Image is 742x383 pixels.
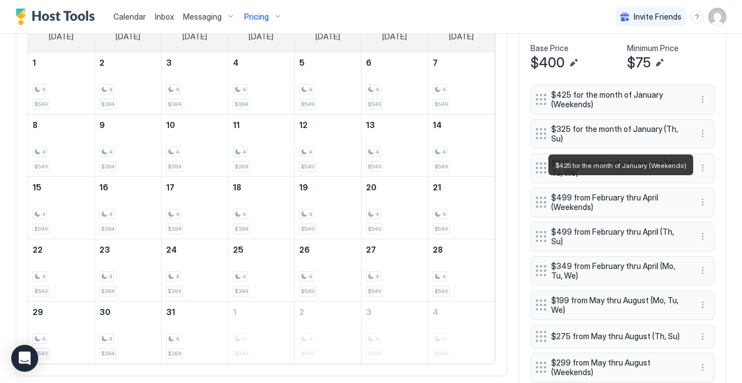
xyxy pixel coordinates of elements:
[228,52,295,73] a: March 4, 2026
[301,101,314,108] span: $549
[315,31,340,42] span: [DATE]
[696,330,709,343] div: menu
[228,115,295,135] a: March 11, 2026
[228,176,295,239] td: March 18, 2026
[627,54,651,71] span: $75
[28,302,94,322] a: March 29, 2026
[42,148,45,156] span: 4
[696,93,709,106] button: More options
[696,330,709,343] button: More options
[33,58,36,67] span: 1
[309,273,312,280] span: 4
[361,176,428,239] td: March 20, 2026
[168,101,181,108] span: $384
[551,358,685,377] span: $299 from May thru August (Weekends)
[162,302,228,322] a: March 31, 2026
[696,195,709,209] button: More options
[428,115,494,135] a: March 14, 2026
[382,31,407,42] span: [DATE]
[162,239,228,260] a: March 24, 2026
[551,90,685,110] span: $425 for the month of January (Weekends)
[366,183,377,192] span: 20
[567,56,580,70] button: Edit
[551,124,685,144] span: $325 for the month of January (Th, Su)
[428,239,494,301] td: March 28, 2026
[434,288,448,295] span: $549
[555,161,686,170] span: $425 for the month of January (Weekends)
[309,148,312,156] span: 4
[309,211,312,218] span: 4
[95,176,162,239] td: March 16, 2026
[171,21,218,52] a: Tuesday
[361,239,428,260] a: March 27, 2026
[176,148,179,156] span: 4
[530,85,714,115] div: $425 for the month of January (Weekends) menu
[708,8,726,26] div: User profile
[34,350,48,357] span: $549
[155,12,174,21] span: Inbox
[166,245,177,254] span: 24
[34,288,48,295] span: $549
[366,120,375,130] span: 13
[299,58,305,67] span: 5
[109,211,112,218] span: 4
[233,183,241,192] span: 18
[42,335,45,343] span: 4
[696,230,709,243] button: More options
[368,225,381,232] span: $549
[366,245,376,254] span: 27
[235,288,248,295] span: $384
[233,245,244,254] span: 25
[434,163,448,170] span: $549
[28,114,95,176] td: March 8, 2026
[433,307,438,317] span: 4
[42,273,45,280] span: 4
[375,86,379,93] span: 4
[361,239,428,301] td: March 27, 2026
[228,239,295,260] a: March 25, 2026
[34,101,48,108] span: $549
[361,301,428,363] td: April 3, 2026
[28,52,95,115] td: March 1, 2026
[696,361,709,374] div: menu
[530,325,714,348] div: $275 from May thru August (Th, Su) menu
[696,264,709,277] div: menu
[244,12,269,22] span: Pricing
[530,43,569,53] span: Base Price
[28,52,94,73] a: March 1, 2026
[433,58,438,67] span: 7
[428,52,494,115] td: March 7, 2026
[551,295,685,315] span: $199 from May thru August (Mo, Tu, We)
[168,225,181,232] span: $384
[295,114,361,176] td: March 12, 2026
[11,345,38,372] div: Open Intercom Messenger
[295,301,361,363] td: April 2, 2026
[33,307,43,317] span: 29
[168,163,181,170] span: $384
[249,31,273,42] span: [DATE]
[428,239,494,260] a: March 28, 2026
[235,225,248,232] span: $384
[34,163,48,170] span: $549
[530,290,714,320] div: $199 from May thru August (Mo, Tu, We) menu
[361,114,428,176] td: March 13, 2026
[28,239,95,301] td: March 22, 2026
[166,183,175,192] span: 17
[551,261,685,281] span: $349 from February thru April (Mo, Tu, We)
[34,225,48,232] span: $549
[530,54,565,71] span: $400
[33,120,38,130] span: 8
[295,115,361,135] a: March 12, 2026
[42,211,45,218] span: 4
[696,161,709,175] button: More options
[228,302,295,322] a: April 1, 2026
[242,211,246,218] span: 4
[183,12,222,22] span: Messaging
[361,302,428,322] a: April 3, 2026
[95,115,161,135] a: March 9, 2026
[228,239,295,301] td: March 25, 2026
[242,148,246,156] span: 4
[95,239,162,301] td: March 23, 2026
[166,307,175,317] span: 31
[155,11,174,22] a: Inbox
